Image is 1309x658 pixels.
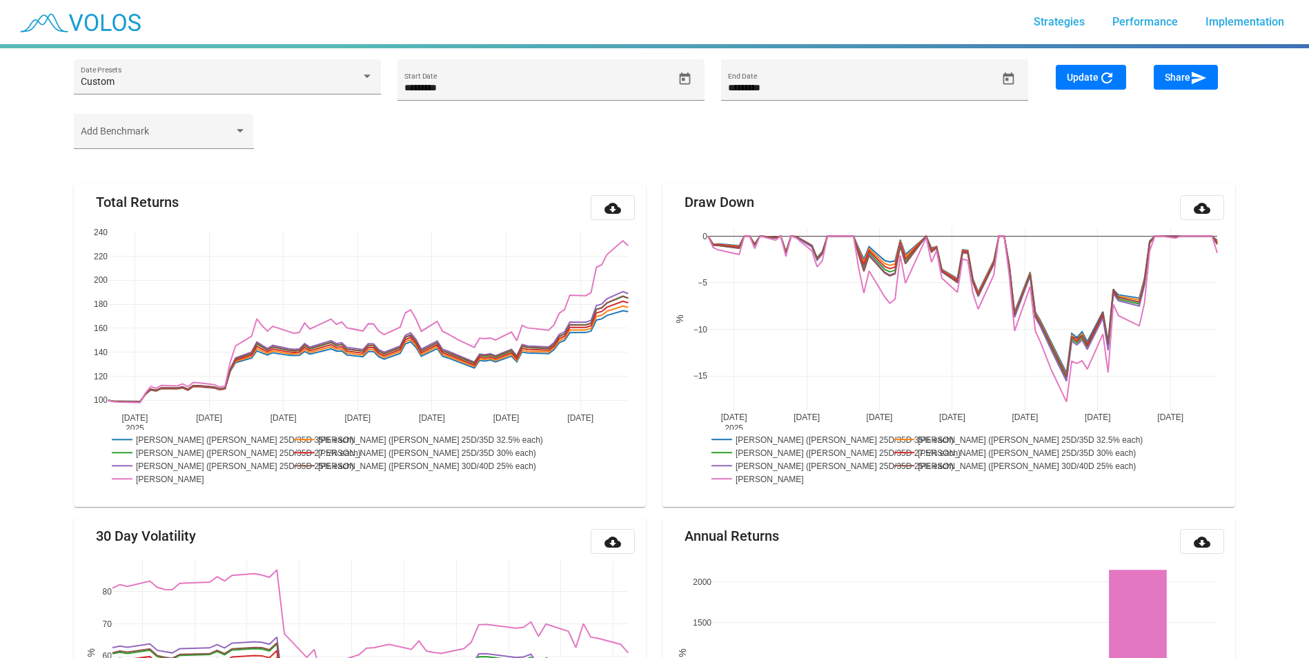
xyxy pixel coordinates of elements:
button: Open calendar [996,67,1021,91]
button: Update [1056,65,1126,90]
mat-icon: cloud_download [604,534,621,550]
button: Share [1154,65,1218,90]
mat-card-title: 30 Day Volatility [96,529,196,543]
span: Strategies [1034,15,1085,28]
span: Custom [81,76,115,87]
mat-icon: cloud_download [1194,534,1210,550]
mat-icon: cloud_download [604,200,621,217]
img: blue_transparent.png [11,5,148,39]
button: Open calendar [673,67,697,91]
mat-card-title: Total Returns [96,195,179,209]
mat-card-title: Draw Down [685,195,754,209]
a: Implementation [1194,10,1295,34]
a: Strategies [1023,10,1096,34]
mat-icon: cloud_download [1194,200,1210,217]
mat-icon: send [1190,70,1207,86]
span: Update [1067,72,1115,83]
a: Performance [1101,10,1189,34]
mat-card-title: Annual Returns [685,529,779,543]
span: Implementation [1205,15,1284,28]
mat-icon: refresh [1099,70,1115,86]
span: Performance [1112,15,1178,28]
span: Share [1165,72,1207,83]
